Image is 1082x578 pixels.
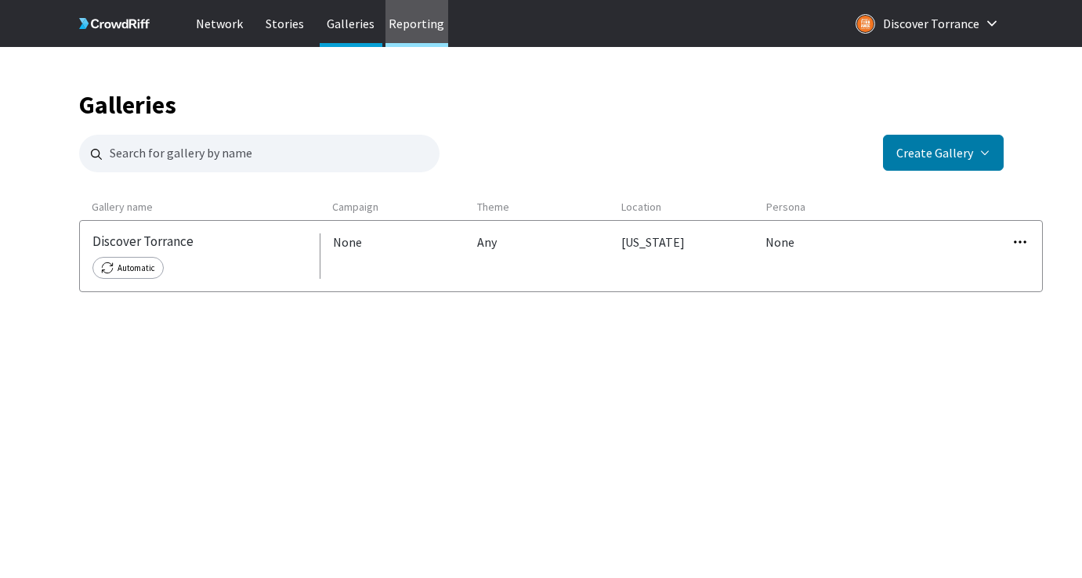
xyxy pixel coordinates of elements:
a: Edit gallery named 'Discover Torrance ' [92,233,194,249]
h5: Location [609,200,754,214]
p: None [753,233,897,279]
input: galleries.searchAriaLabel [79,135,440,172]
h5: Theme [465,200,610,214]
p: [US_STATE] [609,233,753,279]
h5: Gallery name [79,200,320,214]
p: Any [465,233,609,279]
img: Logo for Discover Torrance [856,14,875,34]
p: Discover Torrance [883,11,979,36]
p: None [320,233,465,279]
h5: Campaign [320,200,465,214]
h5: Persona [754,200,899,214]
button: Create Gallery [883,135,1004,171]
div: Automatic [92,257,164,279]
h1: Galleries [79,94,1004,116]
